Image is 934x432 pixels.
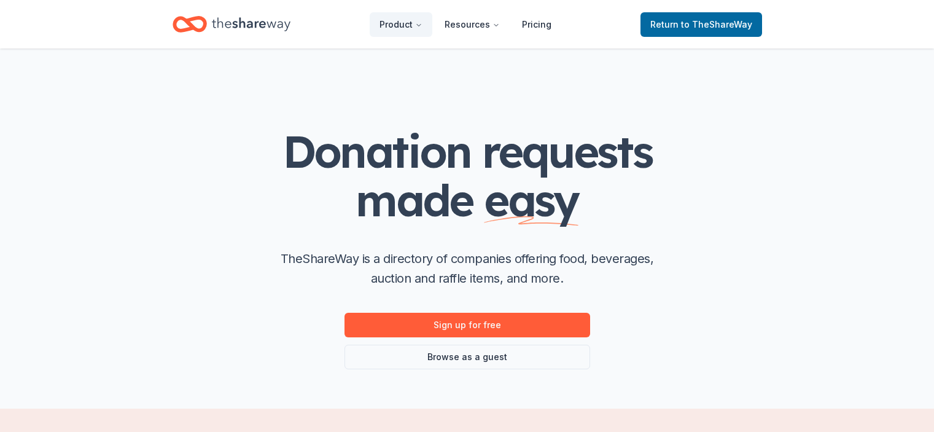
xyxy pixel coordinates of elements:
[681,19,752,29] span: to TheShareWay
[370,12,432,37] button: Product
[640,12,762,37] a: Returnto TheShareWay
[512,12,561,37] a: Pricing
[344,345,590,369] a: Browse as a guest
[271,249,664,288] p: TheShareWay is a directory of companies offering food, beverages, auction and raffle items, and m...
[370,10,561,39] nav: Main
[344,313,590,337] a: Sign up for free
[222,127,713,224] h1: Donation requests made
[173,10,290,39] a: Home
[484,172,578,227] span: easy
[650,17,752,32] span: Return
[435,12,510,37] button: Resources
